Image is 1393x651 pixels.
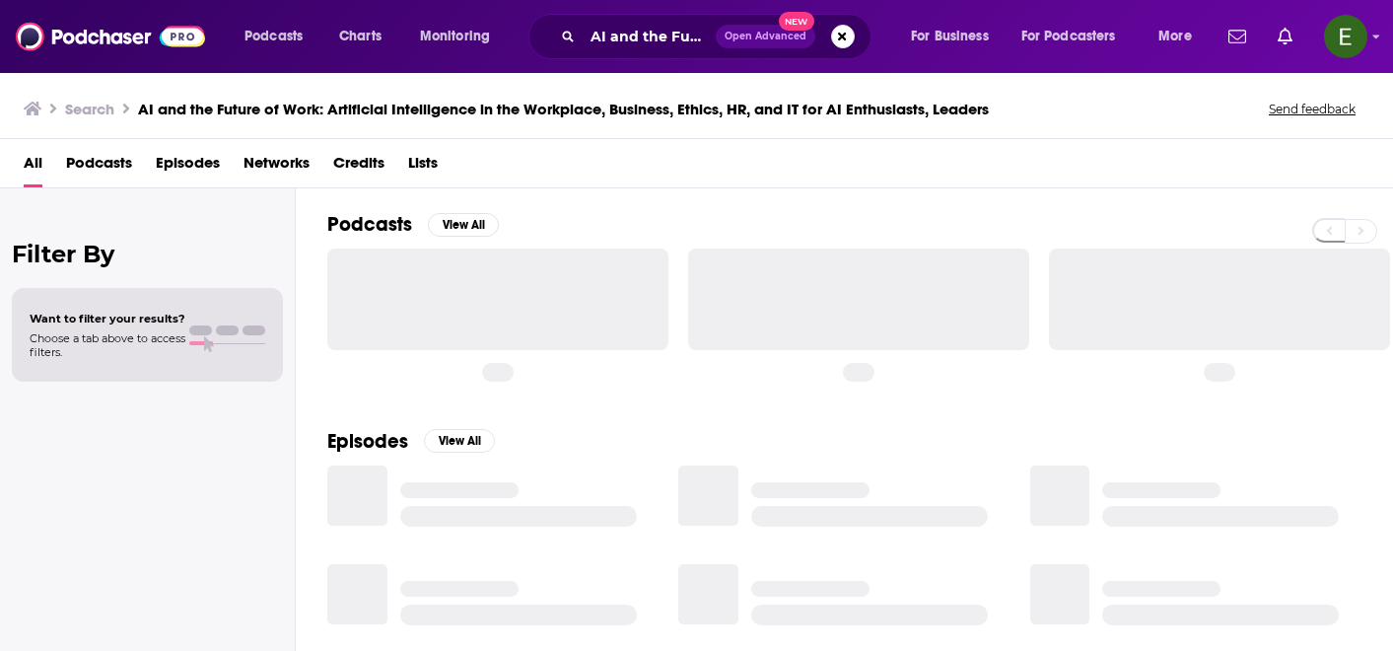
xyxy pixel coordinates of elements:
span: Open Advanced [725,32,806,41]
button: open menu [1145,21,1217,52]
h2: Episodes [327,429,408,454]
a: EpisodesView All [327,429,495,454]
a: All [24,147,42,187]
h3: Search [65,100,114,118]
button: open menu [406,21,516,52]
input: Search podcasts, credits, & more... [583,21,716,52]
img: Podchaser - Follow, Share and Rate Podcasts [16,18,205,55]
a: Networks [244,147,310,187]
button: Send feedback [1263,101,1361,117]
button: open menu [897,21,1013,52]
span: More [1158,23,1192,50]
a: Show notifications dropdown [1270,20,1300,53]
a: Lists [408,147,438,187]
button: Open AdvancedNew [716,25,815,48]
a: Charts [326,21,393,52]
div: Search podcasts, credits, & more... [547,14,890,59]
a: Episodes [156,147,220,187]
button: View All [424,429,495,453]
span: Monitoring [420,23,490,50]
h2: Podcasts [327,212,412,237]
h2: Filter By [12,240,283,268]
a: Show notifications dropdown [1220,20,1254,53]
a: Podcasts [66,147,132,187]
span: For Business [911,23,989,50]
span: Want to filter your results? [30,312,185,325]
a: PodcastsView All [327,212,499,237]
span: Charts [339,23,382,50]
button: View All [428,213,499,237]
span: Logged in as Emily.Kaplan [1324,15,1367,58]
span: New [779,12,814,31]
button: Show profile menu [1324,15,1367,58]
img: User Profile [1324,15,1367,58]
span: For Podcasters [1021,23,1116,50]
button: open menu [1009,21,1145,52]
h3: AI and the Future of Work: Artificial Intelligence in the Workplace, Business, Ethics, HR, and IT... [138,100,989,118]
button: open menu [231,21,328,52]
span: Podcasts [244,23,303,50]
a: Credits [333,147,384,187]
span: Choose a tab above to access filters. [30,331,185,359]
